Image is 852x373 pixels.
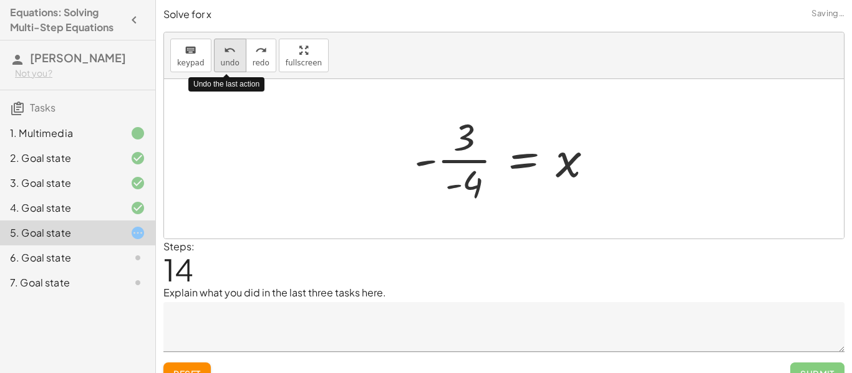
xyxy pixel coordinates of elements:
[214,39,246,72] button: undoundo
[286,59,322,67] span: fullscreen
[177,59,205,67] span: keypad
[255,43,267,58] i: redo
[811,7,845,20] span: Saving…
[170,39,211,72] button: keyboardkeypad
[30,101,56,114] span: Tasks
[10,176,110,191] div: 3. Goal state
[130,176,145,191] i: Task finished and correct.
[10,225,110,240] div: 5. Goal state
[30,50,126,65] span: [PERSON_NAME]
[10,151,110,166] div: 2. Goal state
[163,250,193,288] span: 14
[10,250,110,265] div: 6. Goal state
[130,201,145,215] i: Task finished and correct.
[163,285,845,300] p: Explain what you did in the last three tasks here.
[130,250,145,265] i: Task not started.
[185,43,196,58] i: keyboard
[221,59,240,67] span: undo
[188,77,264,92] div: Undo the last action
[224,43,236,58] i: undo
[10,126,110,141] div: 1. Multimedia
[15,67,145,80] div: Not you?
[253,59,269,67] span: redo
[10,201,110,215] div: 4. Goal state
[246,39,276,72] button: redoredo
[130,225,145,240] i: Task started.
[163,240,195,253] label: Steps:
[130,126,145,141] i: Task finished.
[130,275,145,290] i: Task not started.
[130,151,145,166] i: Task finished and correct.
[10,5,123,35] h4: Equations: Solving Multi-Step Equations
[163,7,845,22] p: Solve for x
[279,39,329,72] button: fullscreen
[10,275,110,290] div: 7. Goal state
